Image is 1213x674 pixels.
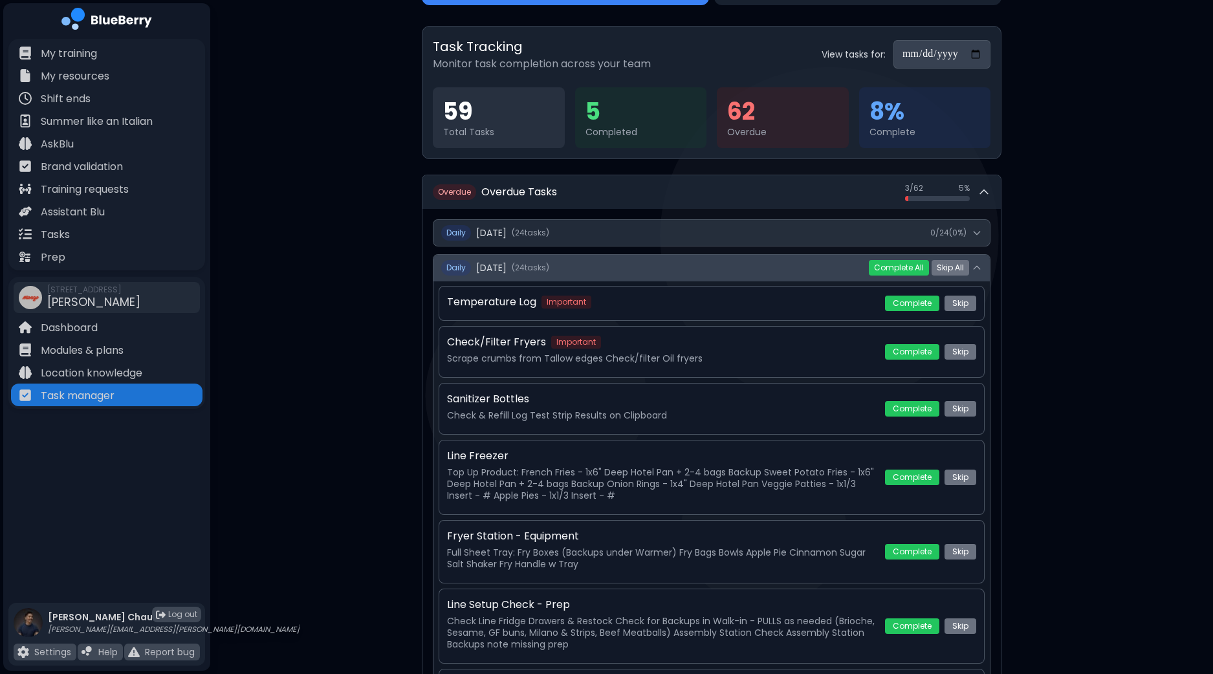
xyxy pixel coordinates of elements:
button: Skip [945,618,976,634]
button: Skip [945,470,976,485]
div: 59 [443,98,554,126]
p: Task manager [41,388,115,404]
p: Check Line Fridge Drawers & Restock Check for Backups in Walk-in - PULLS as needed (Brioche, Sesa... [447,615,877,650]
img: file icon [128,646,140,658]
img: file icon [19,114,32,127]
span: ( 24 task s ) [512,263,549,273]
p: Prep [41,250,65,265]
span: Important [551,336,601,349]
img: file icon [19,321,32,334]
img: file icon [19,250,32,263]
p: Monitor task completion across your team [433,56,651,72]
img: file icon [19,205,32,218]
p: Help [98,646,118,658]
img: file icon [82,646,93,658]
div: 62 [727,98,838,126]
img: file icon [19,389,32,402]
button: Complete [885,470,939,485]
button: Daily[DATE](24tasks)0/24(0%) [433,220,990,246]
p: Brand validation [41,159,123,175]
label: View tasks for: [822,49,886,60]
p: AskBlu [41,136,74,152]
button: OverdueOverdue Tasks3/625% [422,175,1001,209]
p: My resources [41,69,109,84]
div: 5 [585,98,697,126]
p: Summer like an Italian [41,114,153,129]
h2: Overdue Tasks [481,184,557,200]
img: file icon [19,366,32,379]
p: Fryer Station - Equipment [447,528,579,544]
div: Overdue [727,126,838,138]
span: O [433,184,476,200]
img: file icon [19,137,32,150]
img: company logo [61,8,152,34]
div: 8 % [869,98,981,126]
p: Check & Refill Log Test Strip Results on Clipboard [447,409,877,421]
span: Important [541,296,591,309]
p: Line Freezer [447,448,508,464]
button: Skip All [932,260,969,276]
button: Complete All [869,260,929,276]
p: Dashboard [41,320,98,336]
img: file icon [19,47,32,60]
button: Skip [945,296,976,311]
p: Scrape crumbs from Tallow edges Check/filter Oil fryers [447,353,877,364]
span: verdue [444,186,471,197]
p: Assistant Blu [41,204,105,220]
p: Modules & plans [41,343,124,358]
p: Report bug [145,646,195,658]
button: Skip [945,401,976,417]
span: [DATE] [476,262,507,274]
span: Log out [168,609,197,620]
button: Complete [885,344,939,360]
p: Settings [34,646,71,658]
p: Temperature Log [447,294,536,310]
span: 3 / 62 [905,183,923,193]
p: [PERSON_NAME][EMAIL_ADDRESS][PERSON_NAME][DOMAIN_NAME] [48,624,300,635]
p: Full Sheet Tray: Fry Boxes (Backups under Warmer) Fry Bags Bowls Apple Pie Cinnamon Sugar Salt Sh... [447,547,877,570]
img: file icon [19,92,32,105]
img: file icon [19,160,32,173]
button: Daily[DATE](24tasks) [433,255,990,281]
img: company thumbnail [19,286,42,309]
span: [PERSON_NAME] [47,294,140,310]
button: Complete [885,544,939,560]
p: Location knowledge [41,365,142,381]
p: Tasks [41,227,70,243]
span: [STREET_ADDRESS] [47,285,140,295]
span: 5 % [959,183,970,193]
img: logout [156,610,166,620]
div: Complete [869,126,981,138]
img: profile photo [14,608,43,650]
p: Top Up Product: French Fries - 1x6" Deep Hotel Pan + 2-4 bags Backup Sweet Potato Fries - 1x6" De... [447,466,877,501]
p: Line Setup Check - Prep [447,597,570,613]
button: Complete [885,296,939,311]
span: ( 24 task s ) [512,228,549,238]
p: [PERSON_NAME] Chau [48,611,300,623]
p: Training requests [41,182,129,197]
img: file icon [19,69,32,82]
span: Daily [441,260,471,276]
button: Complete [885,618,939,634]
button: Skip [945,544,976,560]
span: [DATE] [476,227,507,239]
div: Total Tasks [443,126,554,138]
button: Skip [945,344,976,360]
h2: Task Tracking [433,37,651,56]
img: file icon [19,343,32,356]
p: My training [41,46,97,61]
img: file icon [19,228,32,241]
div: Completed [585,126,697,138]
p: Shift ends [41,91,91,107]
button: Complete [885,401,939,417]
span: Daily [441,225,471,241]
p: Sanitizer Bottles [447,391,529,407]
img: file icon [19,182,32,195]
img: file icon [17,646,29,658]
p: Check/Filter Fryers [447,334,546,350]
